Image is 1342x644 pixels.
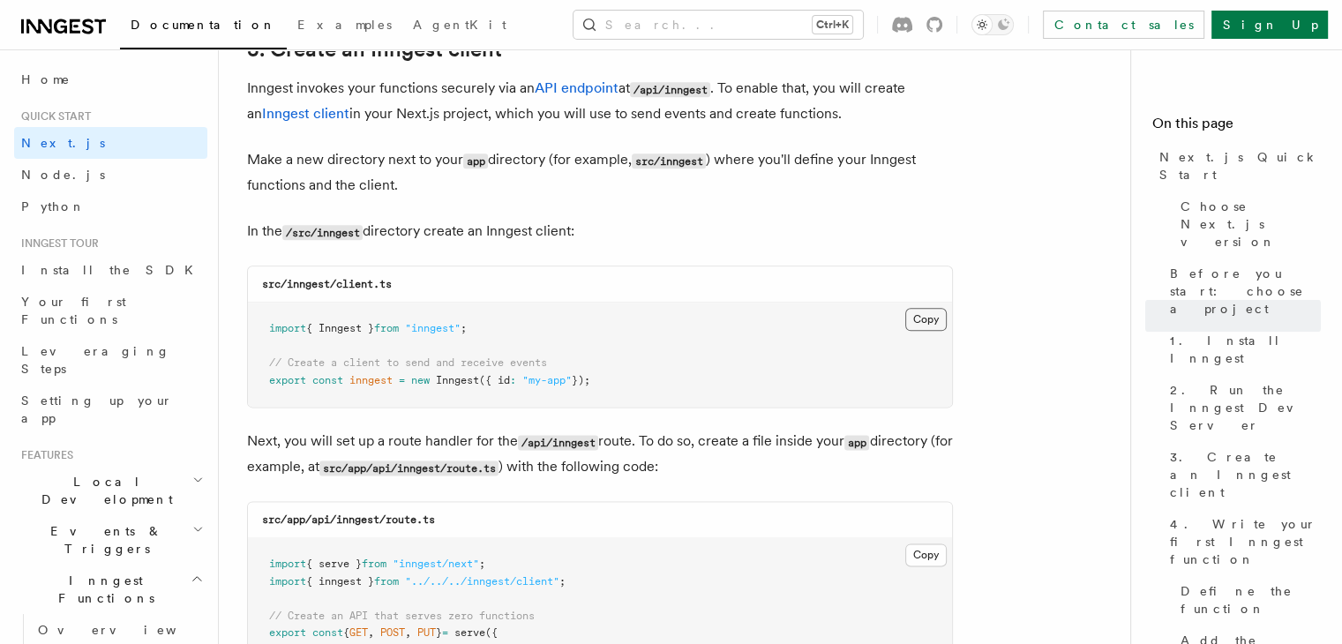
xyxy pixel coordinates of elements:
[1163,374,1321,441] a: 2. Run the Inngest Dev Server
[21,168,105,182] span: Node.js
[14,335,207,385] a: Leveraging Steps
[14,64,207,95] a: Home
[262,513,435,526] code: src/app/api/inngest/route.ts
[14,448,73,462] span: Features
[399,374,405,386] span: =
[14,109,91,124] span: Quick start
[971,14,1014,35] button: Toggle dark mode
[1163,508,1321,575] a: 4. Write your first Inngest function
[269,356,547,369] span: // Create a client to send and receive events
[306,558,362,570] span: { serve }
[269,374,306,386] span: export
[405,322,461,334] span: "inngest"
[349,626,368,639] span: GET
[461,322,467,334] span: ;
[1152,141,1321,191] a: Next.js Quick Start
[1170,381,1321,434] span: 2. Run the Inngest Dev Server
[1181,582,1321,618] span: Define the function
[905,308,947,331] button: Copy
[14,191,207,222] a: Python
[269,626,306,639] span: export
[393,558,479,570] span: "inngest/next"
[522,374,572,386] span: "my-app"
[21,344,170,376] span: Leveraging Steps
[287,5,402,48] a: Examples
[306,575,374,588] span: { inngest }
[14,254,207,286] a: Install the SDK
[14,159,207,191] a: Node.js
[1173,191,1321,258] a: Choose Next.js version
[380,626,405,639] span: POST
[319,461,499,476] code: src/app/api/inngest/route.ts
[21,393,173,425] span: Setting up your app
[312,374,343,386] span: const
[1159,148,1321,183] span: Next.js Quick Start
[14,466,207,515] button: Local Development
[14,515,207,565] button: Events & Triggers
[14,286,207,335] a: Your first Functions
[510,374,516,386] span: :
[14,522,192,558] span: Events & Triggers
[374,322,399,334] span: from
[120,5,287,49] a: Documentation
[21,199,86,213] span: Python
[479,374,510,386] span: ({ id
[402,5,517,48] a: AgentKit
[1170,515,1321,568] span: 4. Write your first Inngest function
[813,16,852,34] kbd: Ctrl+K
[454,626,485,639] span: serve
[14,385,207,434] a: Setting up your app
[38,623,220,637] span: Overview
[1211,11,1328,39] a: Sign Up
[21,295,126,326] span: Your first Functions
[485,626,498,639] span: ({
[21,71,71,88] span: Home
[632,154,706,168] code: src/inngest
[574,11,863,39] button: Search...Ctrl+K
[518,435,598,450] code: /api/inngest
[247,76,953,126] p: Inngest invokes your functions securely via an at . To enable that, you will create an in your Ne...
[1163,441,1321,508] a: 3. Create an Inngest client
[362,558,386,570] span: from
[247,147,953,198] p: Make a new directory next to your directory (for example, ) where you'll define your Inngest func...
[312,626,343,639] span: const
[349,374,393,386] span: inngest
[405,575,559,588] span: "../../../inngest/client"
[405,626,411,639] span: ,
[436,374,479,386] span: Inngest
[559,575,566,588] span: ;
[343,626,349,639] span: {
[14,572,191,607] span: Inngest Functions
[630,82,710,97] code: /api/inngest
[417,626,436,639] span: PUT
[269,575,306,588] span: import
[1170,332,1321,367] span: 1. Install Inngest
[844,435,869,450] code: app
[479,558,485,570] span: ;
[306,322,374,334] span: { Inngest }
[269,322,306,334] span: import
[535,79,619,96] a: API endpoint
[1170,448,1321,501] span: 3. Create an Inngest client
[442,626,448,639] span: =
[262,105,349,122] a: Inngest client
[131,18,276,32] span: Documentation
[411,374,430,386] span: new
[572,374,590,386] span: });
[269,610,535,622] span: // Create an API that serves zero functions
[269,558,306,570] span: import
[1173,575,1321,625] a: Define the function
[368,626,374,639] span: ,
[14,236,99,251] span: Inngest tour
[905,543,947,566] button: Copy
[1181,198,1321,251] span: Choose Next.js version
[21,263,204,277] span: Install the SDK
[1163,325,1321,374] a: 1. Install Inngest
[1163,258,1321,325] a: Before you start: choose a project
[413,18,506,32] span: AgentKit
[21,136,105,150] span: Next.js
[282,225,363,240] code: /src/inngest
[1043,11,1204,39] a: Contact sales
[247,219,953,244] p: In the directory create an Inngest client:
[374,575,399,588] span: from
